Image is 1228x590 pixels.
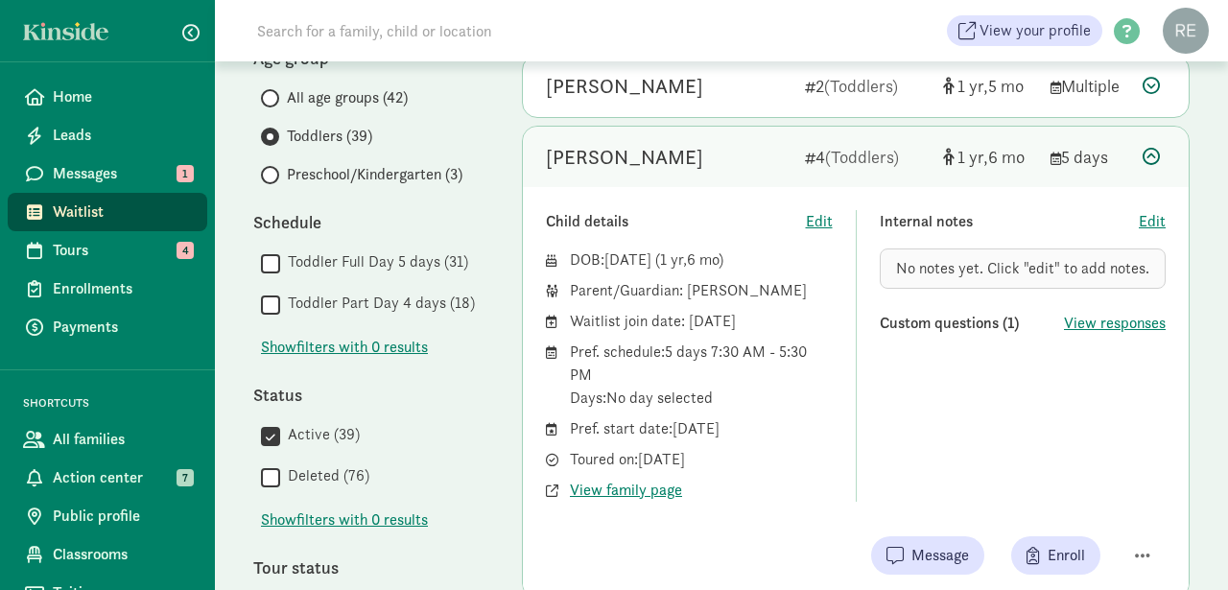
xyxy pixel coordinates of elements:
[177,165,194,182] span: 1
[896,258,1149,278] span: No notes yet. Click "edit" to add notes.
[8,459,207,497] a: Action center 7
[570,248,833,271] div: DOB: ( )
[8,193,207,231] a: Waitlist
[8,420,207,459] a: All families
[1064,312,1166,335] button: View responses
[8,497,207,535] a: Public profile
[880,210,1140,233] div: Internal notes
[988,146,1025,168] span: 6
[943,144,1035,170] div: [object Object]
[53,277,192,300] span: Enrollments
[980,19,1091,42] span: View your profile
[53,239,192,262] span: Tours
[261,508,428,531] span: Show filters with 0 results
[1051,73,1127,99] div: Multiple
[53,201,192,224] span: Waitlist
[53,428,192,451] span: All families
[287,125,372,148] span: Toddlers (39)
[1051,144,1127,170] div: 5 days
[261,336,428,359] span: Show filters with 0 results
[687,249,719,270] span: 6
[570,417,833,440] div: Pref. start date: [DATE]
[570,279,833,302] div: Parent/Guardian: [PERSON_NAME]
[570,310,833,333] div: Waitlist join date: [DATE]
[570,448,833,471] div: Toured on: [DATE]
[871,536,984,575] button: Message
[280,423,360,446] label: Active (39)
[911,544,969,567] span: Message
[53,505,192,528] span: Public profile
[8,231,207,270] a: Tours 4
[287,86,408,109] span: All age groups (42)
[546,142,703,173] div: Rory Bria
[53,466,192,489] span: Action center
[53,543,192,566] span: Classrooms
[177,469,194,486] span: 7
[287,163,462,186] span: Preschool/Kindergarten (3)
[53,124,192,147] span: Leads
[825,146,899,168] span: (Toddlers)
[806,210,833,233] button: Edit
[8,78,207,116] a: Home
[8,535,207,574] a: Classrooms
[943,73,1035,99] div: [object Object]
[177,242,194,259] span: 4
[1132,498,1228,590] iframe: Chat Widget
[546,71,703,102] div: Benson Houpt
[253,382,484,408] div: Status
[280,292,475,315] label: Toddler Part Day 4 days (18)
[546,210,806,233] div: Child details
[8,154,207,193] a: Messages 1
[261,336,428,359] button: Showfilters with 0 results
[253,555,484,580] div: Tour status
[8,308,207,346] a: Payments
[824,75,898,97] span: (Toddlers)
[880,312,1065,335] div: Custom questions (1)
[1139,210,1166,233] button: Edit
[957,146,988,168] span: 1
[660,249,687,270] span: 1
[570,479,682,502] button: View family page
[604,249,651,270] span: [DATE]
[280,250,468,273] label: Toddler Full Day 5 days (31)
[947,15,1102,46] a: View your profile
[8,116,207,154] a: Leads
[53,162,192,185] span: Messages
[957,75,988,97] span: 1
[805,73,928,99] div: 2
[570,341,833,410] div: Pref. schedule: 5 days 7:30 AM - 5:30 PM Days: No day selected
[1011,536,1100,575] button: Enroll
[8,270,207,308] a: Enrollments
[253,209,484,235] div: Schedule
[246,12,784,50] input: Search for a family, child or location
[53,316,192,339] span: Payments
[261,508,428,531] button: Showfilters with 0 results
[988,75,1024,97] span: 5
[53,85,192,108] span: Home
[805,144,928,170] div: 4
[280,464,369,487] label: Deleted (76)
[1048,544,1085,567] span: Enroll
